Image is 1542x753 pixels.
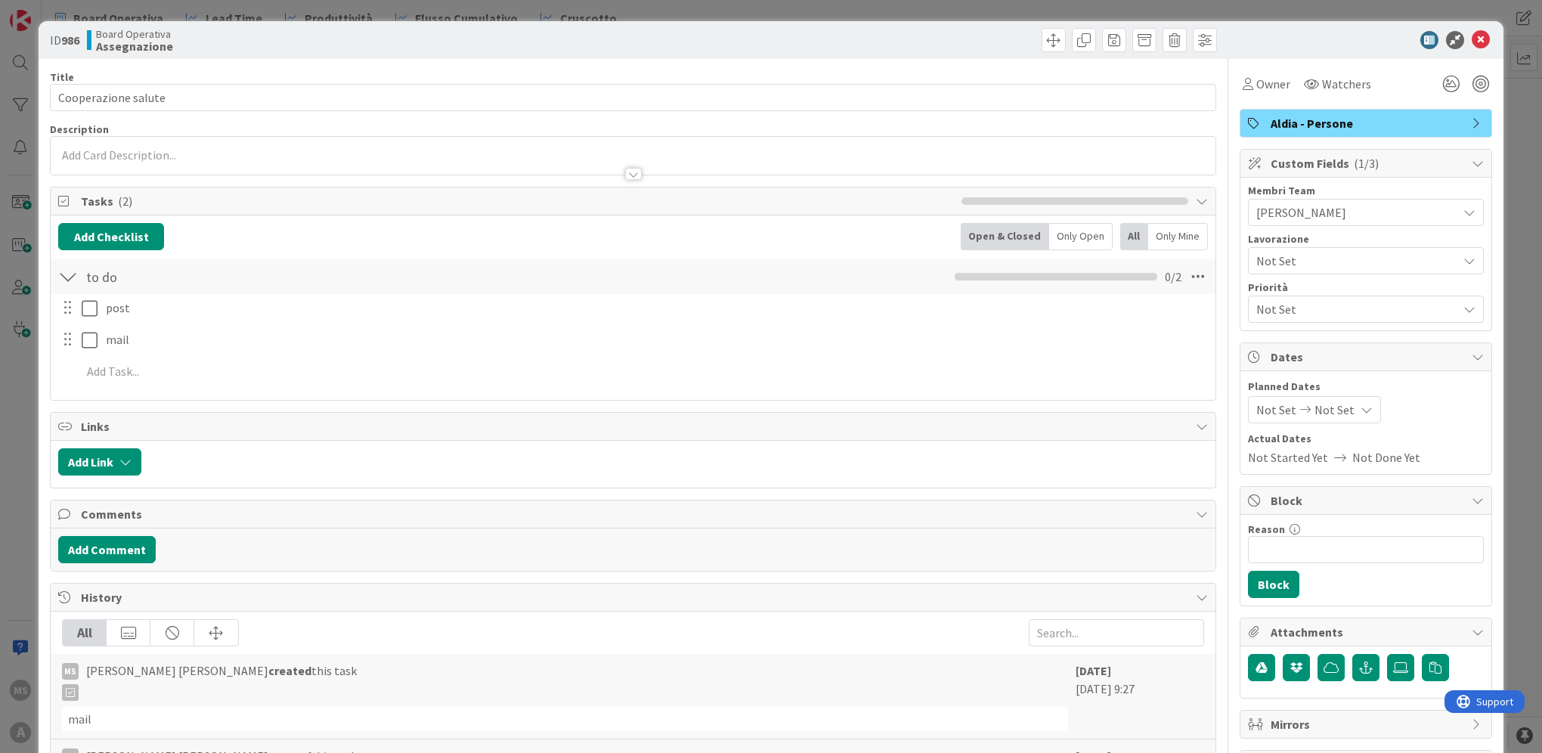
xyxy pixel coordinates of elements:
span: Tasks [81,192,954,210]
p: post [106,299,1205,317]
div: [DATE] 9:27 [1076,662,1204,731]
span: Custom Fields [1271,154,1464,172]
span: Attachments [1271,623,1464,641]
span: 0 / 2 [1165,268,1181,286]
span: Watchers [1322,75,1371,93]
b: Assegnazione [96,40,173,52]
span: ( 2 ) [118,194,132,209]
div: Open & Closed [961,223,1049,250]
span: Mirrors [1271,715,1464,733]
div: Membri Team [1248,185,1484,196]
span: Not Set [1256,300,1457,318]
span: Description [50,122,109,136]
span: History [81,588,1188,606]
div: Lavorazione [1248,234,1484,244]
span: [PERSON_NAME] [PERSON_NAME] this task [86,662,357,701]
div: Only Open [1049,223,1113,250]
span: Not Set [1314,401,1355,419]
b: [DATE] [1076,663,1111,678]
span: Links [81,417,1188,435]
span: Not Started Yet [1248,448,1328,466]
div: Priorità [1248,282,1484,293]
span: Dates [1271,348,1464,366]
span: ID [50,31,79,49]
b: 986 [61,33,79,48]
label: Title [50,70,74,84]
button: Add Checklist [58,223,164,250]
p: mail [106,331,1205,349]
span: Not Set [1256,401,1296,419]
label: Reason [1248,522,1285,536]
span: Board Operativa [96,28,173,40]
span: Comments [81,505,1188,523]
span: Not Set [1256,250,1450,271]
button: Block [1248,571,1299,598]
button: Add Comment [58,536,156,563]
span: Block [1271,491,1464,510]
div: MS [62,663,79,680]
input: Search... [1029,619,1204,646]
input: Add Checklist... [81,263,421,290]
div: All [1120,223,1148,250]
span: Aldia - Persone [1271,114,1464,132]
b: created [268,663,311,678]
div: All [63,620,107,646]
span: Actual Dates [1248,431,1484,447]
input: type card name here... [50,84,1216,111]
div: mail [62,707,1068,731]
span: Not Done Yet [1352,448,1420,466]
button: Add Link [58,448,141,476]
span: Planned Dates [1248,379,1484,395]
div: Only Mine [1148,223,1208,250]
span: Support [32,2,69,20]
span: [PERSON_NAME] [1256,203,1457,222]
span: ( 1/3 ) [1354,156,1379,171]
span: Owner [1256,75,1290,93]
